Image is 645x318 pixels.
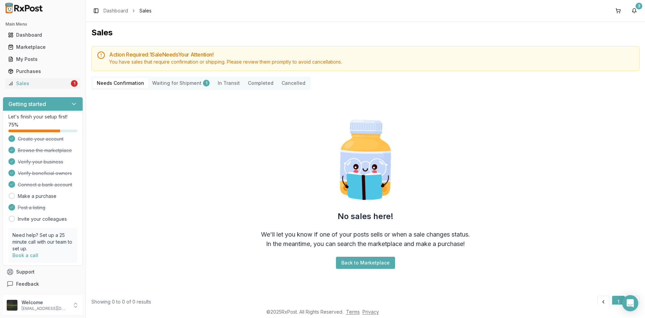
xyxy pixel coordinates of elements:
[18,181,72,188] span: Connect a bank account
[18,158,63,165] span: Verify your business
[12,232,73,252] p: Need help? Set up a 25 minute call with our team to set up.
[322,117,408,203] img: Smart Pill Bottle
[148,78,214,89] button: Waiting for Shipment
[338,211,393,222] h2: No sales here!
[5,29,80,41] a: Dashboard
[8,68,78,75] div: Purchases
[3,78,83,89] button: Sales1
[18,147,72,154] span: Browse the marketplace
[636,3,642,9] div: 3
[5,41,80,53] a: Marketplace
[3,66,83,77] button: Purchases
[3,42,83,52] button: Marketplace
[346,309,360,315] a: Terms
[21,299,68,306] p: Welcome
[93,78,148,89] button: Needs Confirmation
[266,239,465,249] div: In the meantime, you can search the marketplace and make a purchase!
[261,230,470,239] div: We'll let you know if one of your posts sells or when a sale changes status.
[8,44,78,50] div: Marketplace
[18,204,45,211] span: Post a listing
[8,32,78,38] div: Dashboard
[18,170,72,177] span: Verify beneficial owners
[3,30,83,40] button: Dashboard
[5,77,80,90] a: Sales1
[336,257,395,269] button: Back to Marketplace
[8,56,78,63] div: My Posts
[3,266,83,278] button: Support
[16,281,39,287] span: Feedback
[3,3,46,13] img: RxPost Logo
[5,22,80,27] h2: Main Menu
[103,7,128,14] a: Dashboard
[5,65,80,77] a: Purchases
[612,296,625,308] button: 1
[109,59,634,65] div: You have sales that require confirmation or shipping. Please review them promptly to avoid cancel...
[3,54,83,65] button: My Posts
[3,278,83,290] button: Feedback
[8,80,70,87] div: Sales
[244,78,277,89] button: Completed
[8,113,77,120] p: Let's finish your setup first!
[277,78,309,89] button: Cancelled
[629,5,640,16] button: 3
[91,298,151,305] div: Showing 0 to 0 of 0 results
[21,306,68,311] p: [EMAIL_ADDRESS][DOMAIN_NAME]
[18,193,56,200] a: Make a purchase
[18,216,67,222] a: Invite your colleagues
[5,53,80,65] a: My Posts
[71,80,78,87] div: 1
[18,136,63,142] span: Create your account
[12,252,38,258] a: Book a call
[214,78,244,89] button: In Transit
[91,27,640,38] h1: Sales
[8,100,46,108] h3: Getting started
[109,52,634,57] h5: Action Required: 1 Sale Need s Your Attention!
[103,7,152,14] nav: breadcrumb
[362,309,379,315] a: Privacy
[139,7,152,14] span: Sales
[203,80,210,86] div: 1
[8,121,18,128] span: 75 %
[622,295,638,311] div: Open Intercom Messenger
[7,300,17,311] img: User avatar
